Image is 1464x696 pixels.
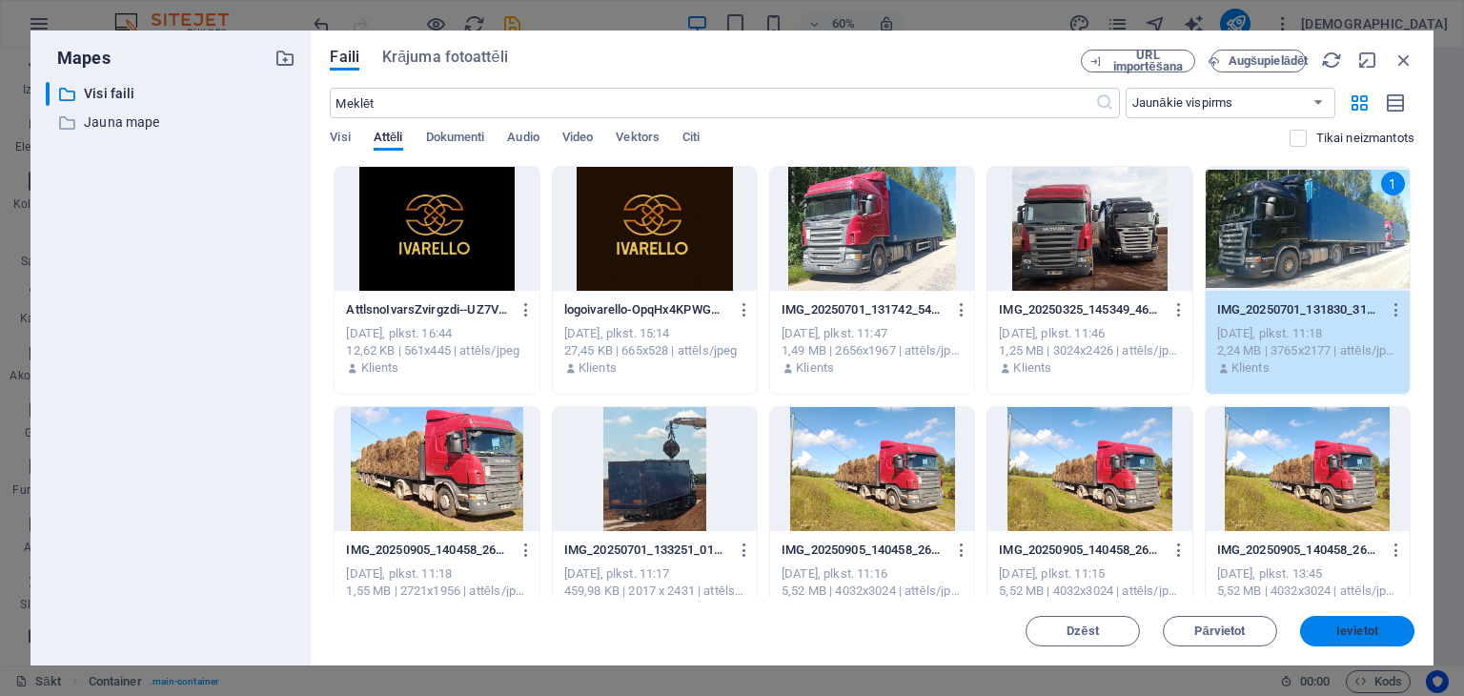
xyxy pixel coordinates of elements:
[46,111,295,134] div: Jauna mape
[999,542,1163,559] p: IMG_20250905_140458_264-WSBPoNqKU6Au05M-IKdDDw.jpg
[782,343,965,358] font: 1,49 MB | 2656x1967 | attēls/jpeg
[1389,176,1396,192] font: 1
[1013,360,1051,375] font: Klients
[782,583,963,600] div: 5,52 MB | 4032x3024 | attēls/jpeg
[382,48,508,66] font: Krājuma fotoattēli
[782,302,1120,317] font: IMG_20250701_131742_546-219owhIoeSYt_MTNze9bBQ.jpg
[1217,326,1323,340] font: [DATE], plkst. 11:18
[564,302,819,317] font: logoivarello-OpqHx4KPWGmC9p296a4EBg.jpg
[1316,130,1414,147] p: Parāda tikai tos failus, kas netiek izmantoti tīmekļa vietnē. Šīs sesijas laikā pievienotos failu...
[682,130,700,144] font: Citi
[782,542,945,559] p: IMG_20250905_140458_2641-C0sTwCezNKawdjxPJoZr8Q.jpg
[426,130,485,144] font: Dokumenti
[999,542,1346,557] font: IMG_20250905_140458_264-WSBPoNqKU6Au05M-IKdDDw.jpg
[564,542,900,557] font: IMG_20250701_133251_011-1Knxak-eB8ezEKR__q8pMQ.jpg
[782,583,965,598] font: 5,52 MB | 4032x3024 | attēls/jpeg
[346,583,527,600] div: 1,55 MB | 2721x1956 | attēls/jpeg
[84,86,134,101] font: Visi faili
[564,583,763,598] font: 459,98 KB | 2017 x 2431 | attēls/jpeg
[346,542,681,557] font: IMG_20250905_140458_264-PK9c2wk5-nnzw7dJIvyG9Q.jpg
[274,48,295,69] i: Izveidot jaunu mapi
[84,114,159,130] font: Jauna mape
[999,566,1105,581] font: [DATE], plkst. 11:15
[564,343,738,358] font: 27,45 KB | 665x528 | attēls/jpeg
[796,360,834,375] font: Klients
[1300,616,1414,646] button: Ievietot
[1217,342,1398,359] div: 2,24 MB | 3765x2177 | attēls/jpeg
[1217,343,1400,358] font: 2,24 MB | 3765x2177 | attēls/jpeg
[330,130,350,144] font: Visi
[1026,616,1140,646] button: Dzēst
[782,566,887,581] font: [DATE], plkst. 11:16
[1210,50,1306,72] button: Augšupielādēt
[782,542,1128,557] font: IMG_20250905_140458_2641-C0sTwCezNKawdjxPJoZr8Q.jpg
[782,301,945,318] p: IMG_20250701_131742_546-219owhIoeSYt_MTNze9bBQ.jpg
[564,583,745,600] div: 459,98 KB | 2017 x 2431 | attēls/jpeg
[346,566,452,581] font: [DATE], plkst. 11:18
[507,130,539,144] font: Audio
[1217,566,1323,581] font: [DATE], plkst. 13:45
[1316,131,1414,145] font: Tikai neizmantots
[564,542,728,559] p: IMG_20250701_133251_011-1Knxak-eB8ezEKR__q8pMQ.jpg
[999,326,1105,340] font: [DATE], plkst. 11:46
[374,130,403,144] font: Attēli
[1321,50,1342,71] i: Pārlādēt
[1081,50,1195,72] button: URL importēšana
[361,360,399,375] font: Klients
[782,326,887,340] font: [DATE], plkst. 11:47
[564,342,745,359] div: 27,45 KB | 665x528 | attēls/jpeg
[579,360,617,375] font: Klients
[1229,53,1309,68] font: Augšupielādēt
[346,343,519,358] font: 12,62 KB | 561x445 | attēls/jpeg
[1336,624,1378,638] font: Ievietot
[1231,360,1270,375] font: Klients
[999,302,1341,317] font: IMG_20250325_145349_4692-Pz563W79GchGSf-5yKlxNQ.jpg
[999,342,1180,359] div: 1,25 MB | 3024x2426 | attēls/jpeg
[1067,624,1099,638] font: Dzēst
[330,88,1094,118] input: Meklēt
[1217,301,1381,318] p: IMG_20250701_131830_315-oe6TK88E7jPN2i30mdlE4g.jpg
[999,583,1180,600] div: 5,52 MB | 4032x3024 | attēls/jpeg
[616,130,660,144] font: Vektors
[346,326,452,340] font: [DATE], plkst. 16:44
[562,130,593,144] font: Video
[564,566,670,581] font: [DATE], plkst. 11:17
[999,583,1182,598] font: 5,52 MB | 4032x3024 | attēls/jpeg
[1357,50,1378,71] i: Minimizēt
[1393,50,1414,71] i: Aizvērt
[57,48,111,68] font: Mapes
[330,48,359,66] font: Faili
[1113,48,1183,73] font: URL importēšana
[1217,583,1400,598] font: 5,52 MB | 4032x3024 | attēls/jpeg
[346,342,527,359] div: 12,62 KB | 561x445 | attēls/jpeg
[1194,624,1245,638] font: Pārvietot
[1163,616,1277,646] button: Pārvietot
[564,326,670,340] font: [DATE], plkst. 15:14
[346,583,529,598] font: 1,55 MB | 2721x1956 | attēls/jpeg
[346,302,639,317] font: AttlsnoIvarsZvirgzdi--UZ7VDpshDAxv0J3YSd_Eg.jpg
[346,542,510,559] p: IMG_20250905_140458_264-PK9c2wk5-nnzw7dJIvyG9Q.jpg
[999,343,1182,358] font: 1,25 MB | 3024x2426 | attēls/jpeg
